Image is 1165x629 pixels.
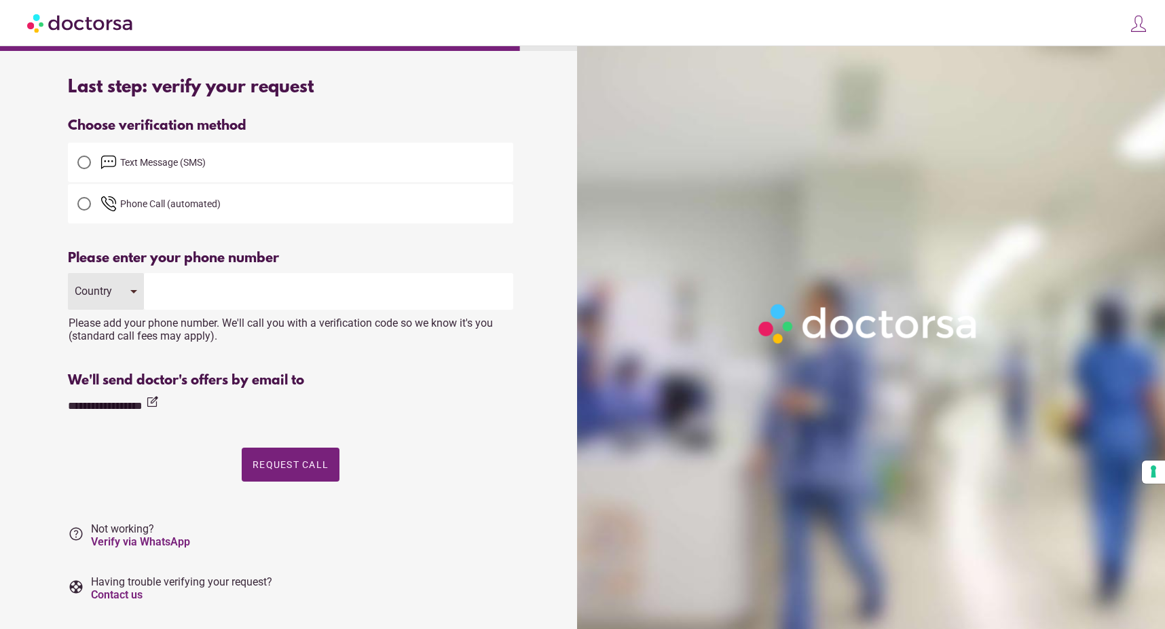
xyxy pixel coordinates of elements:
a: Contact us [91,588,143,601]
img: email [100,154,117,170]
div: Country [75,285,117,298]
i: support [68,579,84,595]
span: Not working? [91,522,190,548]
img: icons8-customer-100.png [1129,14,1148,33]
div: Please enter your phone number [68,251,513,266]
span: Having trouble verifying your request? [91,575,272,601]
div: We'll send doctor's offers by email to [68,373,513,389]
img: Logo-Doctorsa-trans-White-partial-flat.png [752,298,985,349]
img: phone [100,196,117,212]
i: edit_square [145,395,159,409]
img: Doctorsa.com [27,7,134,38]
a: Verify via WhatsApp [91,535,190,548]
span: Request Call [253,459,329,470]
div: Last step: verify your request [68,77,513,98]
button: Your consent preferences for tracking technologies [1142,461,1165,484]
i: help [68,526,84,542]
button: Request Call [242,448,339,482]
div: Please add your phone number. We'll call you with a verification code so we know it's you (standa... [68,310,513,342]
span: Text Message (SMS) [120,157,206,168]
div: Choose verification method [68,118,513,134]
span: Phone Call (automated) [120,198,221,209]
